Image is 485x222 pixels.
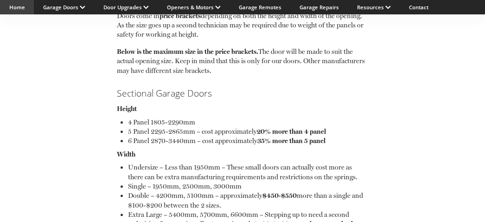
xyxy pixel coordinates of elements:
[103,4,149,11] a: Door Upgrades
[128,182,368,191] p: Single – 1950mm, 2500mm, 3000mm
[357,4,391,11] a: Resources
[257,137,325,144] strong: 35% more than 5 panel
[117,87,369,99] h3: Sectional Garage Doors
[257,127,326,135] strong: 20% more than 4 panel
[160,12,201,20] strong: price brackets
[128,163,368,182] p: Undersize – Less than 1950mm – These small doors can actually cost more as there can be extra man...
[239,4,281,11] a: Garage Remotes
[128,127,368,136] p: 5 Panel 2295-2865mm – cost approximately
[117,11,369,47] p: Doors come in depending on both the height and width of the opening. As the size goes up a second...
[117,104,137,112] strong: Height
[128,191,368,210] p: Double – 4200mm, 5100mm – approximately more than a single and $100-$200 between the 2 sizes.
[128,118,368,127] p: 4 Panel 1805-2290mm
[9,4,25,11] a: Home
[117,47,369,75] p: The door will be made to suit the actual opening size. Keep in mind that this is only for our doo...
[409,4,428,11] a: Contact
[167,4,221,11] a: Openers & Motors
[117,150,135,158] strong: Width
[262,191,297,199] strong: $450-$550
[300,4,339,11] a: Garage Repairs
[43,4,85,11] a: Garage Doors
[117,47,258,55] strong: Below is the maximum size in the price brackets.
[128,136,368,145] p: 6 Panel 2870-3440mm – cost approximately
